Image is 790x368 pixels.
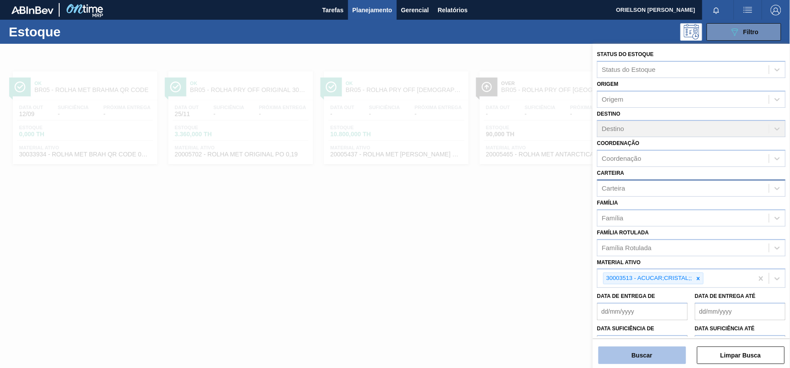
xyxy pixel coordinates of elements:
label: Carteira [597,170,624,176]
img: TNhmsLtSVTkK8tSr43FrP2fwEKptu5GPRR3wAAAABJRU5ErkJggg== [11,6,53,14]
label: Data suficiência de [597,326,655,332]
span: Tarefas [322,5,344,15]
input: dd/mm/yyyy [695,303,786,320]
span: Planejamento [352,5,392,15]
label: Status do Estoque [597,51,654,57]
input: dd/mm/yyyy [695,335,786,353]
label: Coordenação [597,140,640,146]
label: Família Rotulada [597,230,649,236]
img: Logout [771,5,781,15]
div: Família [602,214,623,222]
div: Família Rotulada [602,244,651,251]
button: Filtro [707,23,781,41]
label: Material ativo [597,259,641,265]
div: Carteira [602,184,625,192]
button: Notificações [702,4,730,16]
div: Coordenação [602,155,641,163]
label: Família [597,200,618,206]
div: Pogramando: nenhum usuário selecionado [680,23,702,41]
div: Origem [602,96,623,103]
label: Origem [597,81,619,87]
div: Status do Estoque [602,66,656,73]
span: Relatórios [438,5,468,15]
label: Data de Entrega até [695,293,756,299]
span: Filtro [744,28,759,35]
input: dd/mm/yyyy [597,335,688,353]
input: dd/mm/yyyy [597,303,688,320]
label: Data suficiência até [695,326,755,332]
label: Destino [597,111,620,117]
div: 30003513 - ACUCAR;CRISTAL;; [604,273,694,284]
label: Data de Entrega de [597,293,655,299]
h1: Estoque [9,27,139,37]
img: userActions [743,5,753,15]
span: Gerencial [401,5,429,15]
